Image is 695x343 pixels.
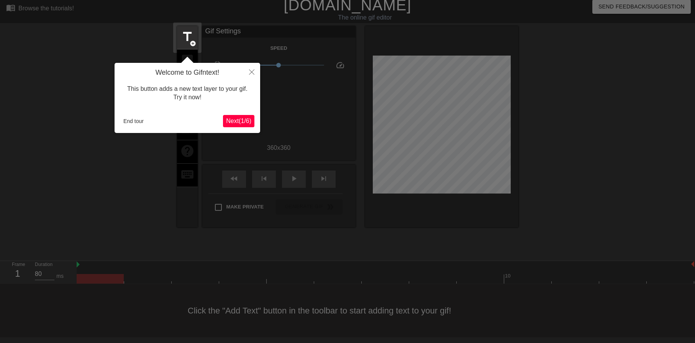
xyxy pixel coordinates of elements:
h4: Welcome to Gifntext! [120,69,254,77]
div: This button adds a new text layer to your gif. Try it now! [120,77,254,110]
span: Next ( 1 / 6 ) [226,118,251,124]
button: End tour [120,115,147,127]
button: Next [223,115,254,127]
button: Close [243,63,260,80]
